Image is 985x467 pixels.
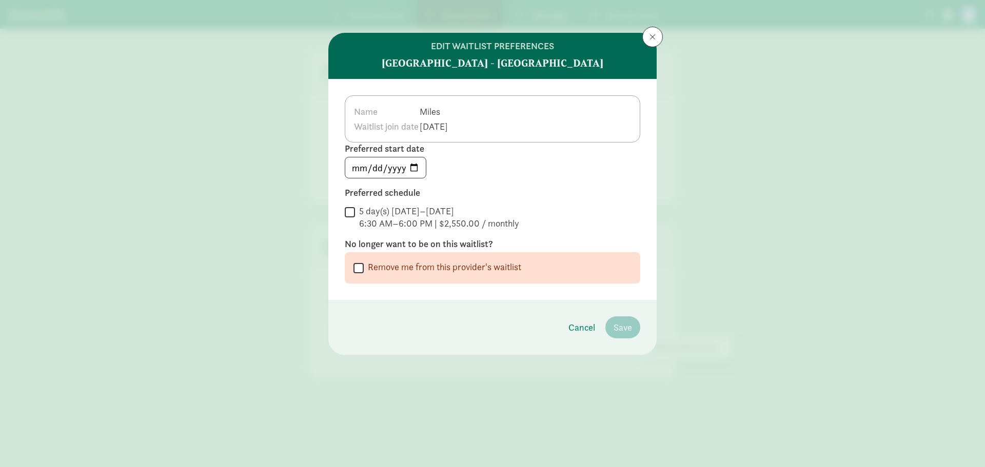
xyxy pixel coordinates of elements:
th: Name [353,104,419,119]
label: Preferred start date [345,143,640,155]
td: [DATE] [419,119,455,134]
div: 5 day(s) [DATE]–[DATE] [359,205,519,217]
button: Cancel [560,316,603,338]
button: Save [605,316,640,338]
span: Save [614,320,632,334]
strong: [GEOGRAPHIC_DATA] - [GEOGRAPHIC_DATA] [382,55,603,71]
span: Cancel [568,320,595,334]
td: Miles [419,104,455,119]
h6: edit waitlist preferences [431,41,554,51]
label: Remove me from this provider's waitlist [364,261,521,273]
div: 6:30 AM–6:00 PM | $2,550.00 / monthly [359,217,519,230]
th: Waitlist join date [353,119,419,134]
label: Preferred schedule [345,187,640,199]
label: No longer want to be on this waitlist? [345,238,640,250]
